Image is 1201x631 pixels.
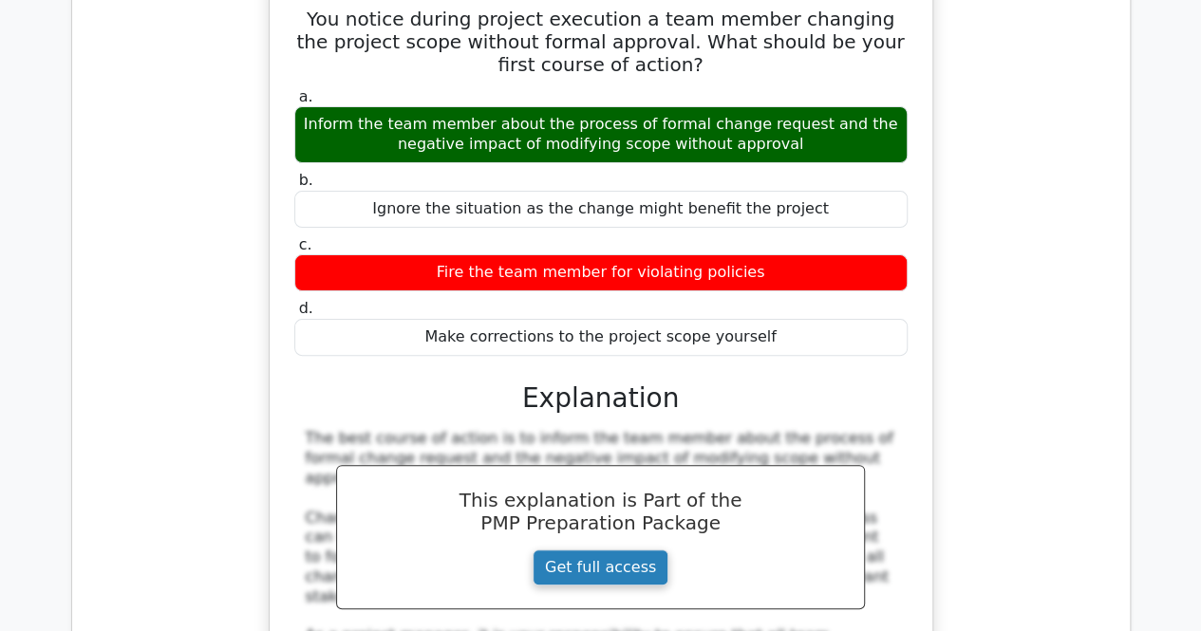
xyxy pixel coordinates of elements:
[294,191,908,228] div: Ignore the situation as the change might benefit the project
[299,171,313,189] span: b.
[533,549,668,585] a: Get full access
[294,106,908,163] div: Inform the team member about the process of formal change request and the negative impact of modi...
[299,235,312,253] span: c.
[299,299,313,317] span: d.
[294,319,908,356] div: Make corrections to the project scope yourself
[294,254,908,291] div: Fire the team member for violating policies
[299,87,313,105] span: a.
[306,382,896,415] h3: Explanation
[292,8,910,76] h5: You notice during project execution a team member changing the project scope without formal appro...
